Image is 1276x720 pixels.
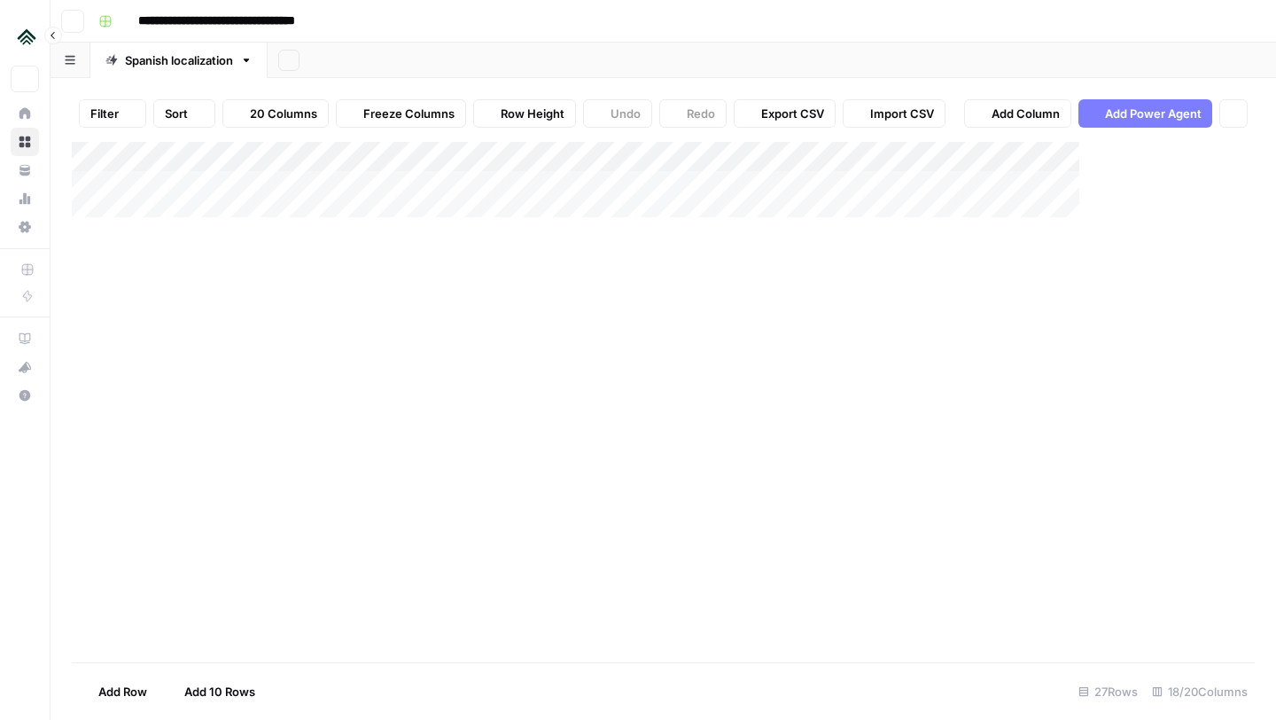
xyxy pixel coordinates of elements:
button: Add Column [964,99,1071,128]
span: Filter [90,105,119,122]
span: 20 Columns [250,105,317,122]
span: Undo [611,105,641,122]
button: Row Height [473,99,576,128]
div: 18/20 Columns [1145,677,1255,706]
a: Home [11,99,39,128]
button: Workspace: Uplisting [11,14,39,59]
a: AirOps Academy [11,325,39,353]
button: Undo [583,99,652,128]
a: Settings [11,213,39,241]
button: Export CSV [734,99,836,128]
img: Uplisting Logo [11,20,43,52]
button: 20 Columns [222,99,329,128]
span: Add Column [992,105,1060,122]
button: Add Power Agent [1078,99,1212,128]
span: Export CSV [761,105,824,122]
button: What's new? [11,353,39,381]
a: Usage [11,184,39,213]
button: Redo [659,99,727,128]
span: Add Row [98,683,147,700]
button: Add Row [72,677,158,706]
button: Help + Support [11,381,39,410]
button: Filter [79,99,146,128]
button: Sort [153,99,215,128]
div: 27 Rows [1071,677,1145,706]
span: Add Power Agent [1105,105,1202,122]
div: Spanish localization [125,51,233,69]
span: Add 10 Rows [184,683,255,700]
button: Freeze Columns [336,99,466,128]
div: What's new? [12,354,38,380]
span: Redo [687,105,715,122]
span: Freeze Columns [363,105,455,122]
button: Import CSV [843,99,945,128]
a: Browse [11,128,39,156]
button: Add 10 Rows [158,677,266,706]
a: Your Data [11,156,39,184]
a: Spanish localization [90,43,268,78]
span: Sort [165,105,188,122]
span: Import CSV [870,105,934,122]
span: Row Height [501,105,564,122]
